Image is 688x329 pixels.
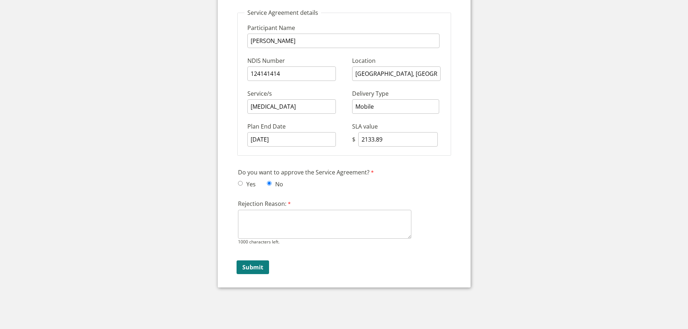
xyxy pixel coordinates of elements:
input: Plan End Date [247,132,336,147]
label: Delivery Type [352,89,390,99]
label: SLA value [352,122,380,132]
label: Service/s [247,89,345,99]
input: Service/s [247,99,336,114]
div: $ [352,135,357,143]
legend: Service Agreement details [245,9,321,17]
label: Plan End Date [247,122,345,132]
input: Submit [237,260,269,274]
label: Rejection Reason: [238,199,312,210]
input: SLA value [358,132,438,147]
div: 1000 characters left. [238,239,411,245]
input: Participant Name [247,34,440,48]
input: NDIS Number [247,66,336,81]
label: NDIS Number [247,56,345,66]
label: No [273,180,283,188]
textarea: Rejection Reason: [238,210,411,239]
label: Location [352,56,377,66]
input: Location [352,66,441,81]
label: Participant Name [247,23,345,34]
input: Delivery Type [352,99,439,114]
label: Yes [244,180,256,188]
label: Do you want to approve the Service Agreement? [238,168,376,178]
